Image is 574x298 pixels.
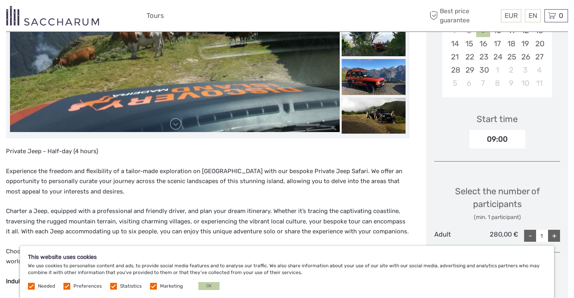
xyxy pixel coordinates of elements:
[548,230,560,242] div: +
[448,63,462,77] div: Choose Sunday, September 28th, 2025
[525,9,541,22] div: EN
[490,50,504,63] div: Choose Wednesday, September 24th, 2025
[434,185,560,221] div: Select the number of participants
[477,113,518,125] div: Start time
[6,248,399,265] span: Choose between a half-day exploration or a full-day journey, immersing yourself in the heart of [...
[504,50,518,63] div: Choose Thursday, September 25th, 2025
[518,50,532,63] div: Choose Friday, September 26th, 2025
[532,77,546,90] div: Choose Saturday, October 11th, 2025
[120,283,142,290] label: Statistics
[445,10,549,90] div: month 2025-09
[6,148,98,155] span: Private Jeep - Half-day (4 hours)
[6,6,99,26] img: 3281-7c2c6769-d4eb-44b0-bed6-48b5ed3f104e_logo_small.png
[490,37,504,50] div: Choose Wednesday, September 17th, 2025
[469,130,525,148] div: 09:00
[434,230,476,242] div: Adult
[462,50,476,63] div: Choose Monday, September 22nd, 2025
[558,12,564,20] span: 0
[476,37,490,50] div: Choose Tuesday, September 16th, 2025
[490,63,504,77] div: Choose Wednesday, October 1st, 2025
[6,207,409,235] span: Charter a Jeep, equipped with a professional and friendly driver, and plan your dream itinerary. ...
[505,12,518,20] span: EUR
[524,230,536,242] div: -
[28,254,546,261] h5: This website uses cookies
[38,283,55,290] label: Needed
[532,37,546,50] div: Choose Saturday, September 20th, 2025
[532,50,546,63] div: Choose Saturday, September 27th, 2025
[448,37,462,50] div: Choose Sunday, September 14th, 2025
[160,283,183,290] label: Marketing
[92,12,101,22] button: Open LiveChat chat widget
[11,14,90,20] p: We're away right now. Please check back later!
[6,278,388,285] strong: Indulge in the allure of [GEOGRAPHIC_DATA] your way, with our Private Jeep Safari. Start planning...
[434,213,560,221] div: (min. 1 participant)
[20,246,554,298] div: We use cookies to personalise content and ads, to provide social media features and to analyse ou...
[504,77,518,90] div: Choose Thursday, October 9th, 2025
[6,168,402,195] span: Experience the freedom and flexibility of a tailor-made exploration on [GEOGRAPHIC_DATA] with our...
[448,77,462,90] div: Choose Sunday, October 5th, 2025
[504,63,518,77] div: Choose Thursday, October 2nd, 2025
[504,37,518,50] div: Choose Thursday, September 18th, 2025
[518,63,532,77] div: Choose Friday, October 3rd, 2025
[342,98,406,134] img: 1bb17cdcc9ed4fbbb8e3ee0b952742aa_slider_thumbnail.jpg
[448,50,462,63] div: Choose Sunday, September 21st, 2025
[198,282,220,290] button: OK
[462,63,476,77] div: Choose Monday, September 29th, 2025
[342,59,406,95] img: 4b3a17142ca84c4c9828dfa65614f57d_slider_thumbnail.jpg
[490,77,504,90] div: Choose Wednesday, October 8th, 2025
[342,20,406,56] img: 9ea6919d7e504a4686c4382cd3a4b66f_slider_thumbnail.jpg
[476,77,490,90] div: Choose Tuesday, October 7th, 2025
[518,37,532,50] div: Choose Friday, September 19th, 2025
[518,77,532,90] div: Choose Friday, October 10th, 2025
[476,230,518,242] div: 280,00 €
[462,37,476,50] div: Choose Monday, September 15th, 2025
[146,10,164,22] a: Tours
[428,7,499,24] span: Best price guarantee
[532,63,546,77] div: Choose Saturday, October 4th, 2025
[73,283,102,290] label: Preferences
[462,77,476,90] div: Choose Monday, October 6th, 2025
[476,50,490,63] div: Choose Tuesday, September 23rd, 2025
[476,63,490,77] div: Choose Tuesday, September 30th, 2025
